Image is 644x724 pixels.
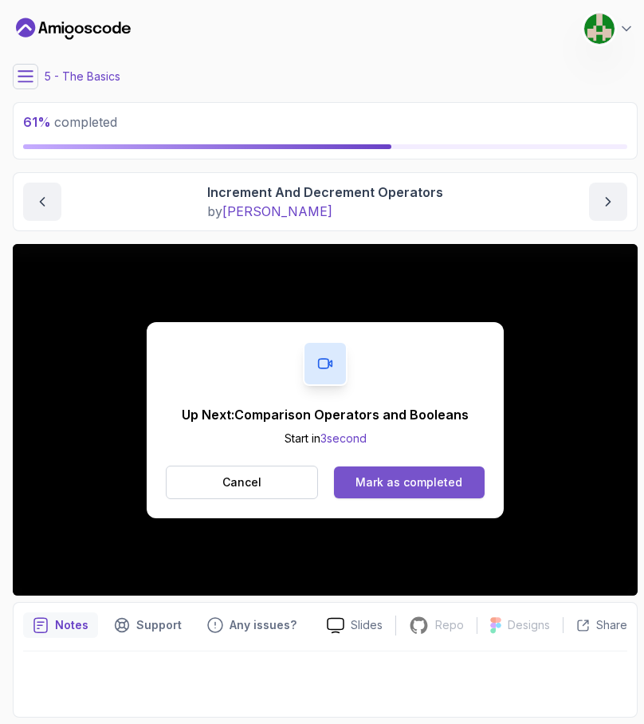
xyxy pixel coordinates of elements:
button: Mark as completed [334,466,485,498]
span: completed [23,114,117,130]
button: notes button [23,612,98,638]
p: Slides [351,617,383,633]
button: Share [563,617,627,633]
p: Support [136,617,182,633]
button: Feedback button [198,612,306,638]
button: user profile image [583,13,634,45]
a: Slides [314,617,395,634]
p: Increment And Decrement Operators [207,183,443,202]
p: by [207,202,443,221]
a: Dashboard [16,16,131,41]
p: Repo [435,617,464,633]
iframe: 7 - Increment and Decrement Operators [13,244,638,596]
div: Mark as completed [355,474,462,490]
button: previous content [23,183,61,221]
p: Any issues? [230,617,296,633]
span: 3 second [320,431,367,445]
button: Support button [104,612,191,638]
button: next content [589,183,627,221]
p: Share [596,617,627,633]
span: [PERSON_NAME] [222,203,332,219]
p: Designs [508,617,550,633]
span: 61 % [23,114,51,130]
p: 5 - The Basics [45,69,120,85]
p: Cancel [222,474,261,490]
p: Notes [55,617,88,633]
button: Cancel [166,466,318,499]
img: user profile image [584,14,615,44]
p: Start in [182,431,469,447]
p: Up Next: Comparison Operators and Booleans [182,405,469,424]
